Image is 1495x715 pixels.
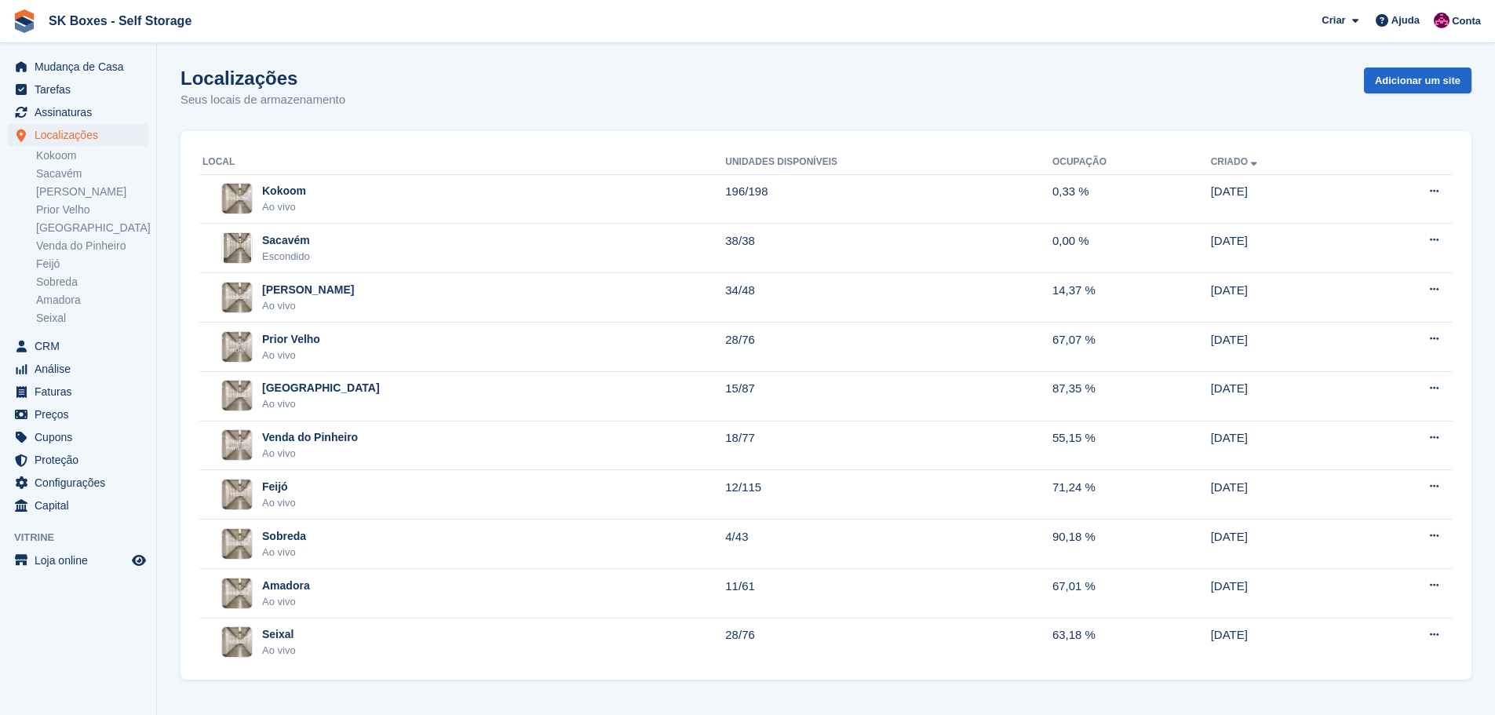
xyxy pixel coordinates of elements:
[725,150,1052,175] th: Unidades disponíveis
[35,335,129,357] span: CRM
[262,495,296,511] div: Ao vivo
[222,578,252,608] img: Imagem do site Amadora
[8,78,148,100] a: menu
[36,311,148,326] a: Seixal
[42,8,198,34] a: SK Boxes - Self Storage
[36,293,148,308] a: Amadora
[1211,569,1356,618] td: [DATE]
[262,298,354,314] div: Ao vivo
[1052,323,1211,372] td: 67,07 %
[8,449,148,471] a: menu
[35,381,129,403] span: Faturas
[8,358,148,380] a: menu
[725,371,1052,421] td: 15/87
[222,529,252,559] img: Imagem do site Sobreda
[36,148,148,163] a: Kokoom
[222,184,252,213] img: Imagem do site Kokoom
[1211,323,1356,372] td: [DATE]
[224,232,251,264] img: Imagem do site Sacavém
[36,257,148,272] a: Feijó
[1052,569,1211,618] td: 67,01 %
[8,472,148,494] a: menu
[35,472,129,494] span: Configurações
[35,358,129,380] span: Análise
[129,551,148,570] a: Loja de pré-visualização
[1211,224,1356,273] td: [DATE]
[35,403,129,425] span: Preços
[8,56,148,78] a: menu
[222,283,252,312] img: Imagem do site Amadora II
[262,331,320,348] div: Prior Velho
[222,381,252,410] img: Imagem do site Setúbal
[222,332,252,362] img: Imagem do site Prior Velho
[725,520,1052,569] td: 4/43
[36,239,148,254] a: Venda do Pinheiro
[262,429,358,446] div: Venda do Pinheiro
[1211,371,1356,421] td: [DATE]
[36,221,148,235] a: [GEOGRAPHIC_DATA]
[36,166,148,181] a: Sacavém
[262,626,296,643] div: Seixal
[35,101,129,123] span: Assinaturas
[1052,421,1211,470] td: 55,15 %
[1211,421,1356,470] td: [DATE]
[180,67,345,89] h1: Localizações
[725,323,1052,372] td: 28/76
[222,627,252,657] img: Imagem do site Seixal
[8,403,148,425] a: menu
[1052,371,1211,421] td: 87,35 %
[1052,273,1211,323] td: 14,37 %
[35,426,129,448] span: Cupons
[35,124,129,146] span: Localizações
[36,275,148,290] a: Sobreda
[199,150,725,175] th: Local
[14,530,156,545] span: Vitrine
[8,549,148,571] a: menu
[35,449,129,471] span: Proteção
[262,348,320,363] div: Ao vivo
[36,202,148,217] a: Prior Velho
[1052,150,1211,175] th: Ocupação
[1211,273,1356,323] td: [DATE]
[8,426,148,448] a: menu
[222,480,252,509] img: Imagem do site Feijó
[262,528,306,545] div: Sobreda
[35,56,129,78] span: Mudança de Casa
[725,174,1052,224] td: 196/198
[1052,520,1211,569] td: 90,18 %
[1052,174,1211,224] td: 0,33 %
[725,273,1052,323] td: 34/48
[36,184,148,199] a: [PERSON_NAME]
[262,199,306,215] div: Ao vivo
[1211,618,1356,666] td: [DATE]
[8,335,148,357] a: menu
[725,224,1052,273] td: 38/38
[1211,470,1356,520] td: [DATE]
[8,381,148,403] a: menu
[262,396,380,412] div: Ao vivo
[1434,13,1449,28] img: Joana Alegria
[35,494,129,516] span: Capital
[262,232,310,249] div: Sacavém
[1052,470,1211,520] td: 71,24 %
[1211,156,1260,167] a: Criado
[1211,520,1356,569] td: [DATE]
[262,594,310,610] div: Ao vivo
[1364,67,1471,93] a: Adicionar um site
[725,421,1052,470] td: 18/77
[1452,13,1481,29] span: Conta
[8,494,148,516] a: menu
[35,549,129,571] span: Loja online
[8,101,148,123] a: menu
[1391,13,1420,28] span: Ajuda
[262,446,358,461] div: Ao vivo
[262,380,380,396] div: [GEOGRAPHIC_DATA]
[262,282,354,298] div: [PERSON_NAME]
[1052,224,1211,273] td: 0,00 %
[35,78,129,100] span: Tarefas
[262,183,306,199] div: Kokoom
[262,643,296,658] div: Ao vivo
[725,470,1052,520] td: 12/115
[725,618,1052,666] td: 28/76
[1211,174,1356,224] td: [DATE]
